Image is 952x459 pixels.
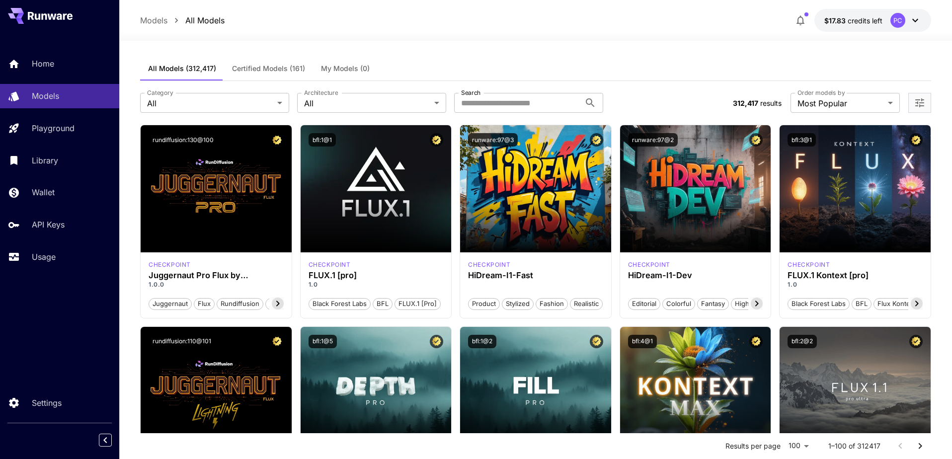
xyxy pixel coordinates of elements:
[232,64,305,73] span: Certified Models (161)
[628,260,670,269] p: checkpoint
[309,299,370,309] span: Black Forest Labs
[628,133,678,147] button: runware:97@2
[185,14,225,26] a: All Models
[663,299,695,309] span: Colorful
[32,397,62,409] p: Settings
[725,441,781,451] p: Results per page
[321,64,370,73] span: My Models (0)
[788,133,816,147] button: bfl:3@1
[106,431,119,449] div: Collapse sidebar
[788,297,850,310] button: Black Forest Labs
[788,299,849,309] span: Black Forest Labs
[304,88,338,97] label: Architecture
[309,271,444,280] h3: FLUX.1 [pro]
[788,260,830,269] div: FLUX.1 Kontext [pro]
[570,299,602,309] span: Realistic
[149,299,191,309] span: juggernaut
[570,297,603,310] button: Realistic
[32,90,59,102] p: Models
[628,297,660,310] button: Editorial
[149,260,191,269] p: checkpoint
[468,260,510,269] p: checkpoint
[502,297,534,310] button: Stylized
[270,335,284,348] button: Certified Model – Vetted for best performance and includes a commercial license.
[149,260,191,269] div: FLUX.1 D
[662,297,695,310] button: Colorful
[733,99,758,107] span: 312,417
[270,133,284,147] button: Certified Model – Vetted for best performance and includes a commercial license.
[731,299,772,309] span: High Detail
[147,88,173,97] label: Category
[788,335,817,348] button: bfl:2@2
[395,299,440,309] span: FLUX.1 [pro]
[628,260,670,269] div: HiDream Dev
[430,133,443,147] button: Certified Model – Vetted for best performance and includes a commercial license.
[32,251,56,263] p: Usage
[469,299,499,309] span: Product
[430,335,443,348] button: Certified Model – Vetted for best performance and includes a commercial license.
[149,297,192,310] button: juggernaut
[628,271,763,280] h3: HiDream-I1-Dev
[852,299,871,309] span: BFL
[140,14,225,26] nav: breadcrumb
[32,154,58,166] p: Library
[873,297,920,310] button: Flux Kontext
[731,297,772,310] button: High Detail
[797,97,884,109] span: Most Popular
[149,133,218,147] button: rundiffusion:130@100
[890,13,905,28] div: PC
[309,335,337,348] button: bfl:1@5
[874,299,919,309] span: Flux Kontext
[797,88,845,97] label: Order models by
[149,280,284,289] p: 1.0.0
[395,297,441,310] button: FLUX.1 [pro]
[909,133,923,147] button: Certified Model – Vetted for best performance and includes a commercial license.
[629,299,660,309] span: Editorial
[309,297,371,310] button: Black Forest Labs
[265,297,284,310] button: pro
[848,16,882,25] span: credits left
[852,297,872,310] button: BFL
[788,271,923,280] div: FLUX.1 Kontext [pro]
[760,99,782,107] span: results
[149,271,284,280] div: Juggernaut Pro Flux by RunDiffusion
[788,280,923,289] p: 1.0
[309,280,444,289] p: 1.0
[309,260,351,269] p: checkpoint
[824,15,882,26] div: $17.8324
[309,260,351,269] div: fluxpro
[590,335,603,348] button: Certified Model – Vetted for best performance and includes a commercial license.
[461,88,480,97] label: Search
[32,219,65,230] p: API Keys
[468,271,603,280] h3: HiDream-I1-Fast
[814,9,931,32] button: $17.8324PC
[788,260,830,269] p: checkpoint
[536,297,568,310] button: Fashion
[194,299,214,309] span: flux
[910,436,930,456] button: Go to next page
[309,133,336,147] button: bfl:1@1
[149,335,215,348] button: rundiffusion:110@101
[373,299,392,309] span: BFL
[909,335,923,348] button: Certified Model – Vetted for best performance and includes a commercial license.
[304,97,430,109] span: All
[824,16,848,25] span: $17.83
[749,133,763,147] button: Certified Model – Vetted for best performance and includes a commercial license.
[590,133,603,147] button: Certified Model – Vetted for best performance and includes a commercial license.
[536,299,567,309] span: Fashion
[217,299,263,309] span: rundiffusion
[32,186,55,198] p: Wallet
[468,260,510,269] div: HiDream Fast
[502,299,533,309] span: Stylized
[266,299,283,309] span: pro
[32,122,75,134] p: Playground
[828,441,880,451] p: 1–100 of 312417
[99,434,112,447] button: Collapse sidebar
[468,133,518,147] button: runware:97@3
[698,299,728,309] span: Fantasy
[749,335,763,348] button: Certified Model – Vetted for best performance and includes a commercial license.
[140,14,167,26] a: Models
